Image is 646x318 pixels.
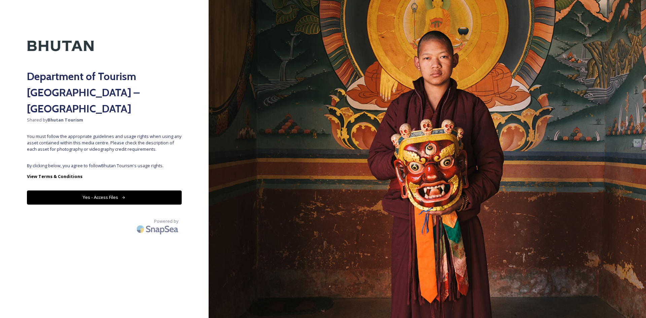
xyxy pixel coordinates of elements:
span: By clicking below, you agree to follow Bhutan Tourism 's usage rights. [27,163,182,169]
span: Shared by [27,117,182,123]
img: Kingdom-of-Bhutan-Logo.png [27,27,94,65]
h2: Department of Tourism [GEOGRAPHIC_DATA] – [GEOGRAPHIC_DATA] [27,68,182,117]
img: SnapSea Logo [135,221,182,237]
strong: Bhutan Tourism [47,117,83,123]
button: Yes - Access Files [27,190,182,204]
span: You must follow the appropriate guidelines and usage rights when using any asset contained within... [27,133,182,153]
span: Powered by [154,218,178,224]
a: View Terms & Conditions [27,172,182,180]
strong: View Terms & Conditions [27,173,82,179]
